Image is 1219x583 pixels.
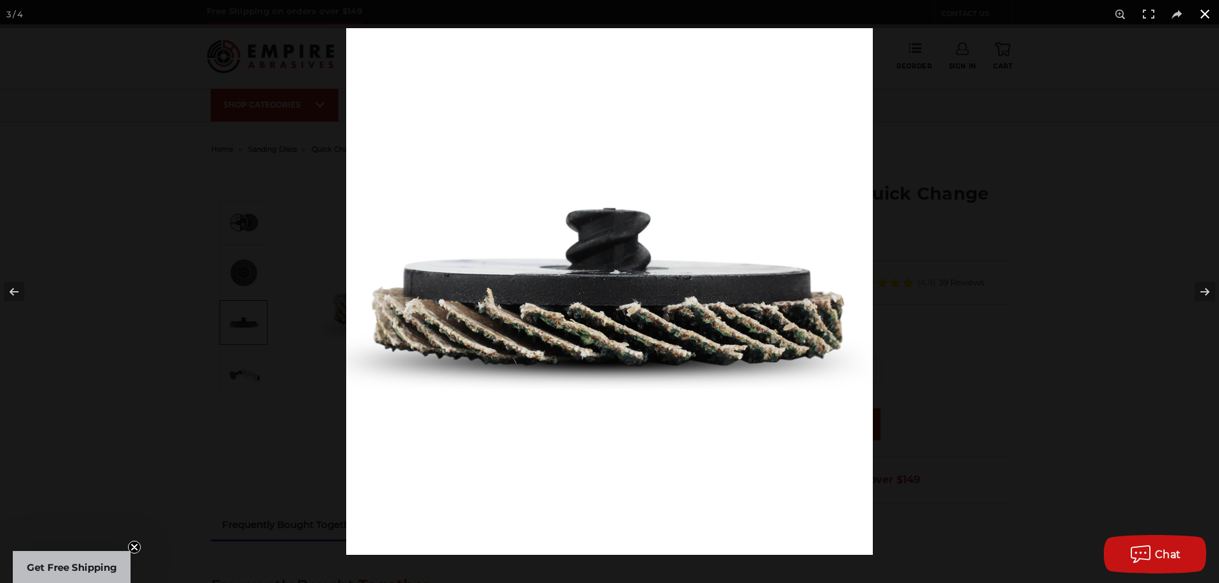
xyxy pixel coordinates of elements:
[13,551,131,583] div: Get Free ShippingClose teaser
[1155,548,1181,561] span: Chat
[346,28,873,555] img: 2INCH-2__55408.1700595504.JPG
[128,541,141,554] button: Close teaser
[1104,535,1206,573] button: Chat
[1174,260,1219,324] button: Next (arrow right)
[27,561,117,573] span: Get Free Shipping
